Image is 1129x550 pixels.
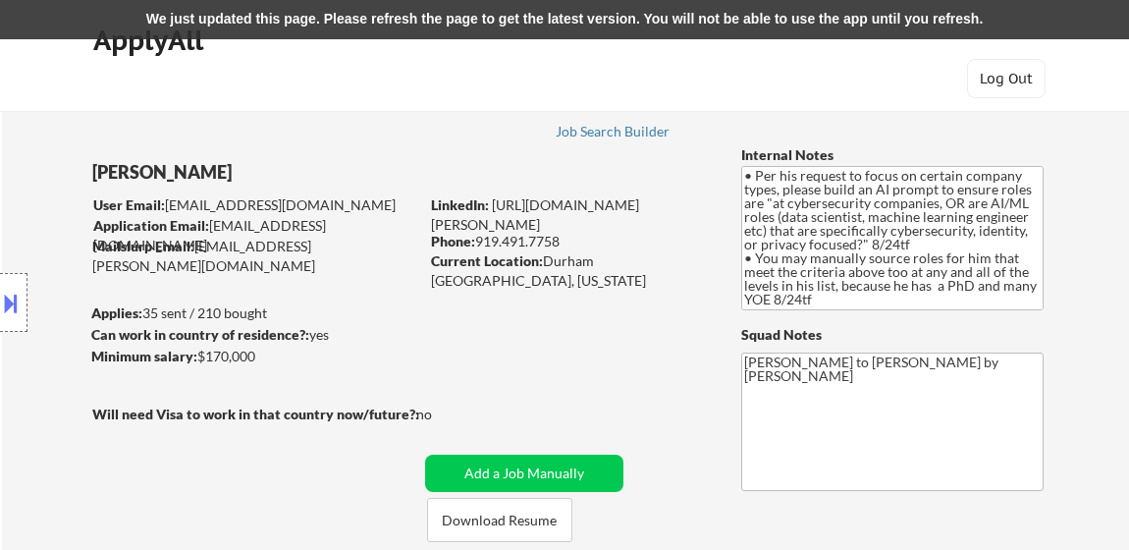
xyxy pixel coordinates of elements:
[967,59,1046,98] button: Log Out
[416,405,472,424] div: no
[556,124,671,143] a: Job Search Builder
[741,145,1044,165] div: Internal Notes
[425,455,623,492] button: Add a Job Manually
[431,196,639,233] a: [URL][DOMAIN_NAME][PERSON_NAME]
[431,252,543,269] strong: Current Location:
[741,325,1044,345] div: Squad Notes
[431,196,489,213] strong: LinkedIn:
[556,125,671,138] div: Job Search Builder
[431,232,709,251] div: 919.491.7758
[431,233,475,249] strong: Phone:
[431,251,709,290] div: Durham [GEOGRAPHIC_DATA], [US_STATE]
[427,498,572,542] button: Download Resume
[93,24,209,57] div: ApplyAll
